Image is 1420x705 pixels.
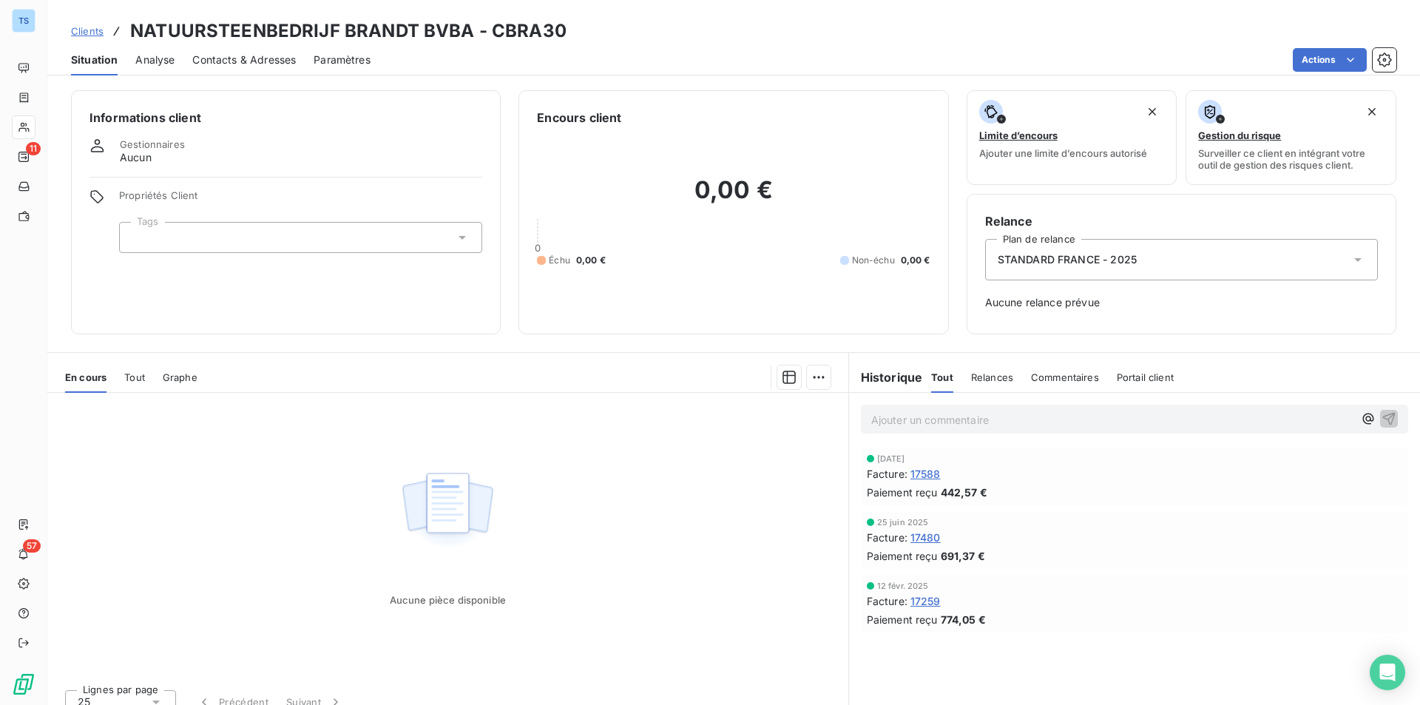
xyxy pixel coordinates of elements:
a: Clients [71,24,104,38]
span: Facture : [867,593,907,609]
span: Graphe [163,371,197,383]
span: 11 [26,142,41,155]
button: Actions [1293,48,1367,72]
span: Facture : [867,466,907,482]
h6: Historique [849,368,923,386]
span: Gestion du risque [1198,129,1281,141]
span: 25 juin 2025 [877,518,929,527]
span: Relances [971,371,1013,383]
span: Situation [71,53,118,67]
span: Analyse [135,53,175,67]
span: 17259 [910,593,941,609]
span: Paramètres [314,53,371,67]
span: En cours [65,371,106,383]
span: Paiement reçu [867,485,938,500]
span: 12 févr. 2025 [877,581,929,590]
span: [DATE] [877,454,905,463]
span: STANDARD FRANCE - 2025 [998,252,1137,267]
span: 0,00 € [576,254,606,267]
span: Gestionnaires [120,138,185,150]
span: 17480 [910,530,941,545]
img: Logo LeanPay [12,672,35,696]
span: 442,57 € [941,485,987,500]
span: 0 [535,242,541,254]
span: 17588 [910,466,941,482]
h3: NATUURSTEENBEDRIJF BRANDT BVBA - CBRA30 [130,18,567,44]
span: Contacts & Adresses [192,53,296,67]
span: Aucun [120,150,152,165]
span: Paiement reçu [867,612,938,627]
span: Clients [71,25,104,37]
h6: Encours client [537,109,621,127]
h6: Informations client [89,109,482,127]
span: 0,00 € [901,254,930,267]
span: 774,05 € [941,612,986,627]
input: Ajouter une valeur [132,231,143,244]
span: Facture : [867,530,907,545]
button: Limite d’encoursAjouter une limite d’encours autorisé [967,90,1177,185]
button: Gestion du risqueSurveiller ce client en intégrant votre outil de gestion des risques client. [1186,90,1396,185]
div: TS [12,9,35,33]
span: Aucune pièce disponible [390,594,506,606]
span: 691,37 € [941,548,985,564]
span: Échu [549,254,570,267]
span: 57 [23,539,41,553]
div: Open Intercom Messenger [1370,655,1405,690]
img: Empty state [400,465,495,556]
span: Surveiller ce client en intégrant votre outil de gestion des risques client. [1198,147,1384,171]
span: Limite d’encours [979,129,1058,141]
h2: 0,00 € [537,175,930,220]
span: Aucune relance prévue [985,295,1378,310]
span: Tout [931,371,953,383]
span: Paiement reçu [867,548,938,564]
span: Non-échu [852,254,895,267]
span: Commentaires [1031,371,1099,383]
span: Portail client [1117,371,1174,383]
span: Tout [124,371,145,383]
span: Ajouter une limite d’encours autorisé [979,147,1147,159]
span: Propriétés Client [119,189,482,210]
h6: Relance [985,212,1378,230]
